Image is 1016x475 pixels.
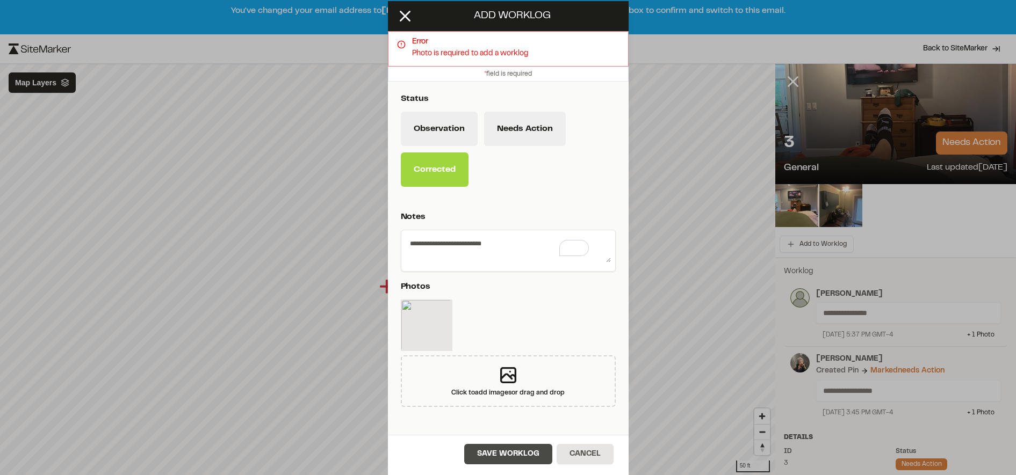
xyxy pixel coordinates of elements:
[401,280,611,293] p: Photos
[401,92,611,105] p: Status
[401,112,478,146] button: Observation
[557,444,614,464] button: Cancel
[406,235,611,262] textarea: To enrich screen reader interactions, please activate Accessibility in Grammarly extension settings
[388,67,629,82] div: field is required
[401,299,452,351] img: 8708b2b2-d12d-4377-b6aa-2ed0c1721a5c
[401,210,611,223] p: Notes
[401,152,469,187] button: Corrected
[484,112,566,146] button: Needs Action
[401,355,616,407] div: Click toadd imagesor drag and drop
[464,444,552,464] button: Save Worklog
[451,388,565,398] div: Click to add images or drag and drop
